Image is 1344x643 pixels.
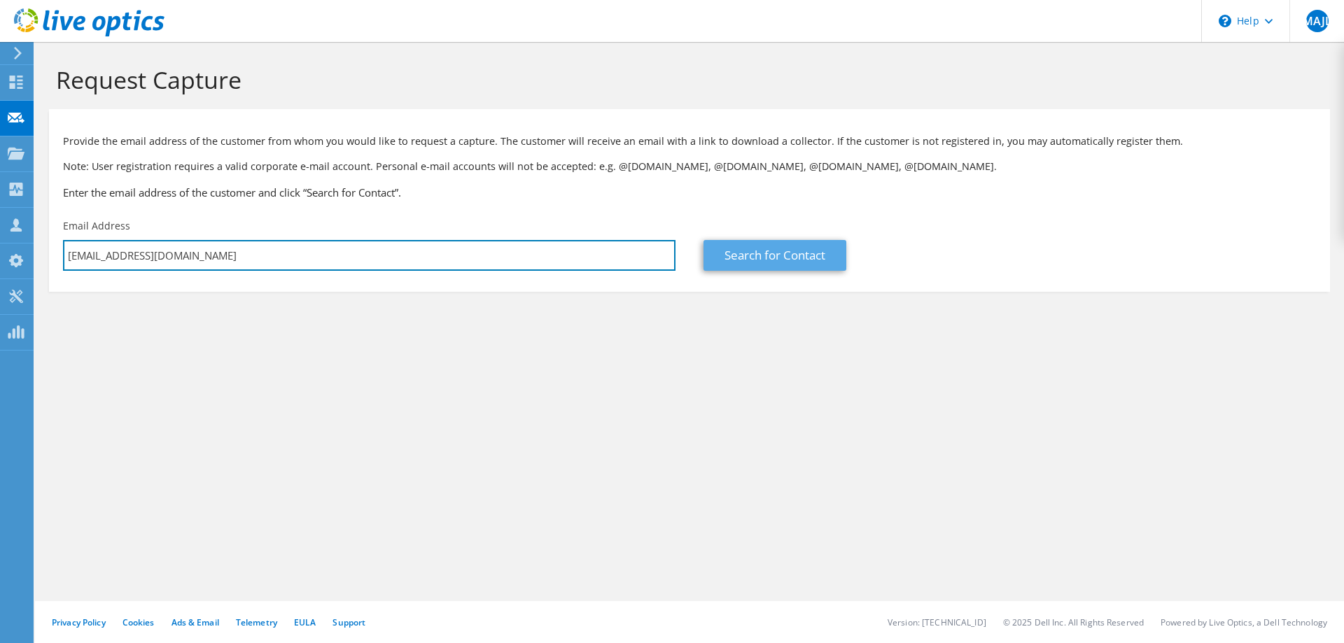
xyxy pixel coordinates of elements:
[63,134,1316,149] p: Provide the email address of the customer from whom you would like to request a capture. The cust...
[122,616,155,628] a: Cookies
[236,616,277,628] a: Telemetry
[63,159,1316,174] p: Note: User registration requires a valid corporate e-mail account. Personal e-mail accounts will ...
[56,65,1316,94] h1: Request Capture
[1003,616,1144,628] li: © 2025 Dell Inc. All Rights Reserved
[171,616,219,628] a: Ads & Email
[63,185,1316,200] h3: Enter the email address of the customer and click “Search for Contact”.
[1306,10,1329,32] span: MAJL
[888,616,986,628] li: Version: [TECHNICAL_ID]
[52,616,106,628] a: Privacy Policy
[1161,616,1327,628] li: Powered by Live Optics, a Dell Technology
[63,219,130,233] label: Email Address
[294,616,316,628] a: EULA
[332,616,365,628] a: Support
[703,240,846,271] a: Search for Contact
[1219,15,1231,27] svg: \n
